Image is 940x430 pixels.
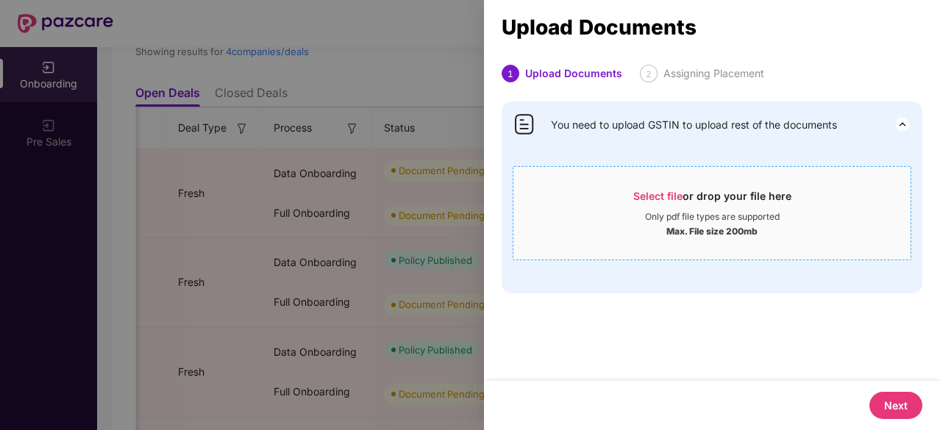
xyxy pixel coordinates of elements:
span: Select file [633,190,683,202]
div: or drop your file here [633,189,791,211]
span: 2 [646,68,652,79]
div: Assigning Placement [663,65,764,82]
div: Upload Documents [502,19,922,35]
span: You need to upload GSTIN to upload rest of the documents [551,117,837,133]
img: svg+xml;base64,PHN2ZyB3aWR0aD0iMjQiIGhlaWdodD0iMjQiIHZpZXdCb3g9IjAgMCAyNCAyNCIgZmlsbD0ibm9uZSIgeG... [894,115,911,133]
div: Upload Documents [525,65,622,82]
img: svg+xml;base64,PHN2ZyB4bWxucz0iaHR0cDovL3d3dy53My5vcmcvMjAwMC9zdmciIHdpZHRoPSI0MCIgaGVpZ2h0PSI0MC... [513,112,536,136]
div: Max. File size 200mb [666,223,758,237]
button: Next [869,392,922,419]
span: Select fileor drop your file hereOnly pdf file types are supportedMax. File size 200mb [513,178,911,248]
span: 1 [508,68,513,79]
div: Only pdf file types are supported [645,211,780,223]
